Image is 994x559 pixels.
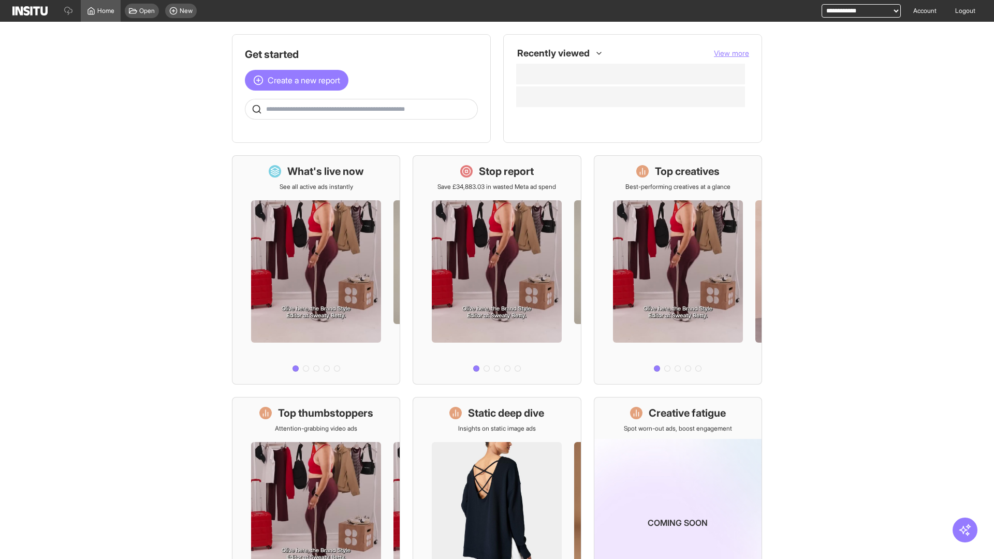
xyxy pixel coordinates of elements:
button: Create a new report [245,70,348,91]
p: Insights on static image ads [458,424,536,433]
h1: What's live now [287,164,364,179]
h1: Top creatives [655,164,720,179]
span: New [180,7,193,15]
img: Logo [12,6,48,16]
p: Attention-grabbing video ads [275,424,357,433]
p: Best-performing creatives at a glance [625,183,730,191]
h1: Top thumbstoppers [278,406,373,420]
a: What's live nowSee all active ads instantly [232,155,400,385]
button: View more [714,48,749,58]
p: Save £34,883.03 in wasted Meta ad spend [437,183,556,191]
h1: Get started [245,47,478,62]
span: Home [97,7,114,15]
h1: Static deep dive [468,406,544,420]
h1: Stop report [479,164,534,179]
span: Open [139,7,155,15]
span: Create a new report [268,74,340,86]
p: See all active ads instantly [280,183,353,191]
a: Top creativesBest-performing creatives at a glance [594,155,762,385]
a: Stop reportSave £34,883.03 in wasted Meta ad spend [413,155,581,385]
span: View more [714,49,749,57]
